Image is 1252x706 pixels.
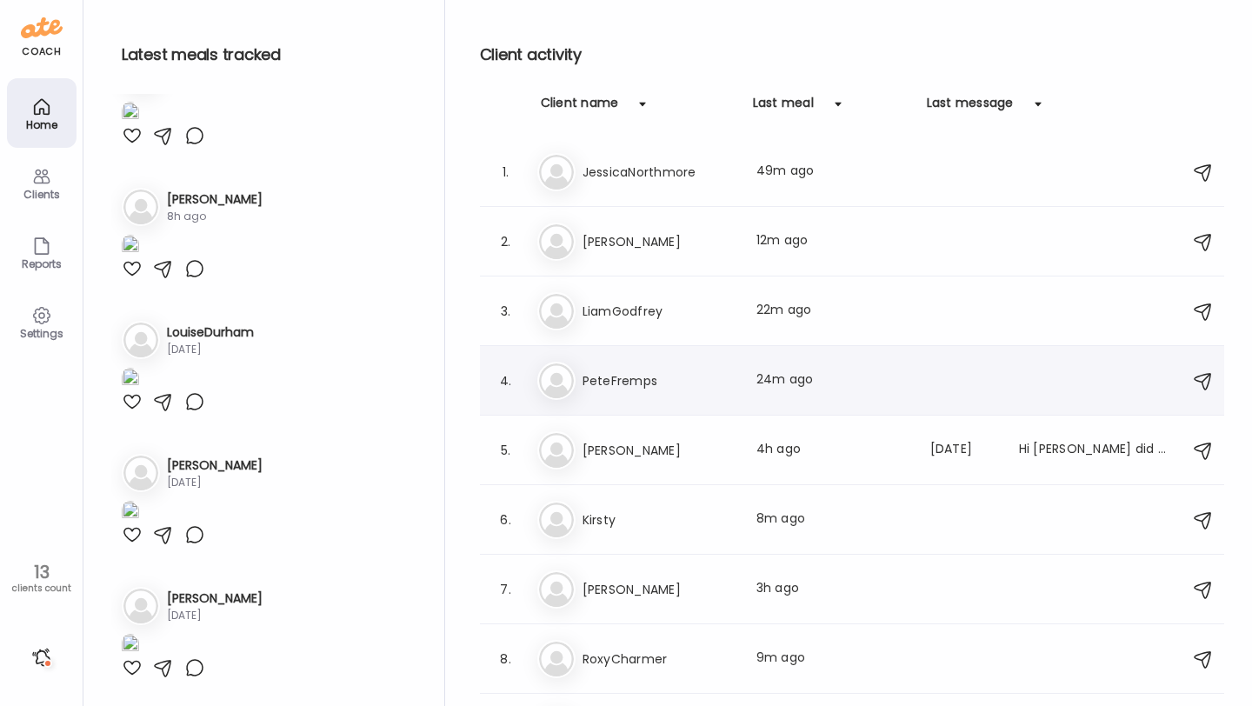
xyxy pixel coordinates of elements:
[167,589,263,608] h3: [PERSON_NAME]
[583,440,736,461] h3: [PERSON_NAME]
[756,231,909,252] div: 12m ago
[496,162,516,183] div: 1.
[123,190,158,224] img: bg-avatar-default.svg
[756,370,909,391] div: 24m ago
[541,94,619,122] div: Client name
[496,649,516,669] div: 8.
[496,370,516,391] div: 4.
[753,94,814,122] div: Last meal
[10,189,73,200] div: Clients
[167,475,263,490] div: [DATE]
[122,102,139,125] img: images%2FImUBvKpfSWVQtcYrOixiRFFTEEs1%2FAgFWIcY4JNC4X8fN1gQf%2FO3Cp3mElA7J3LEOysWyW_1080
[539,155,574,190] img: bg-avatar-default.svg
[583,370,736,391] h3: PeteFremps
[167,456,263,475] h3: [PERSON_NAME]
[539,433,574,468] img: bg-avatar-default.svg
[496,301,516,322] div: 3.
[496,579,516,600] div: 7.
[496,440,516,461] div: 5.
[583,510,736,530] h3: Kirsty
[539,363,574,398] img: bg-avatar-default.svg
[10,258,73,270] div: Reports
[21,14,63,42] img: ate
[583,579,736,600] h3: [PERSON_NAME]
[583,649,736,669] h3: RoxyCharmer
[167,190,263,209] h3: [PERSON_NAME]
[496,510,516,530] div: 6.
[927,94,1014,122] div: Last message
[583,301,736,322] h3: LiamGodfrey
[123,589,158,623] img: bg-avatar-default.svg
[123,456,158,490] img: bg-avatar-default.svg
[756,510,909,530] div: 8m ago
[1019,440,1172,461] div: Hi [PERSON_NAME] did you get the photos pal
[583,162,736,183] h3: JessicaNorthmore
[6,562,77,583] div: 13
[122,501,139,524] img: images%2Fjloxfuwkz2OKnpXZynPIBNmAub53%2FC1lGKE0bMDaiedYeSCJo%2FWb1v21HYQqF8jNNH6TDe_1080
[6,583,77,595] div: clients count
[167,209,263,224] div: 8h ago
[539,572,574,607] img: bg-avatar-default.svg
[10,328,73,339] div: Settings
[496,231,516,252] div: 2.
[539,224,574,259] img: bg-avatar-default.svg
[583,231,736,252] h3: [PERSON_NAME]
[10,119,73,130] div: Home
[167,323,254,342] h3: LouiseDurham
[756,579,909,600] div: 3h ago
[756,162,909,183] div: 49m ago
[756,440,909,461] div: 4h ago
[756,301,909,322] div: 22m ago
[123,323,158,357] img: bg-avatar-default.svg
[122,368,139,391] img: images%2FvpbmLMGCmDVsOUR63jGeboT893F3%2FzaL0WaOYp6wjX53RxsPg%2Foo2FnGSoVm1w8HKDbdHx_1080
[122,42,416,68] h2: Latest meals tracked
[539,642,574,676] img: bg-avatar-default.svg
[480,42,1224,68] h2: Client activity
[539,294,574,329] img: bg-avatar-default.svg
[122,235,139,258] img: images%2FdzMD11IhBIRk6zGcJaOciSzEZFL2%2FYQ6kUlLkCTESKCPTc6MV%2FSBqOjpm2vrhK5b4IDTWx_1080
[167,608,263,623] div: [DATE]
[539,503,574,537] img: bg-avatar-default.svg
[167,342,254,357] div: [DATE]
[22,44,61,59] div: coach
[756,649,909,669] div: 9m ago
[122,634,139,657] img: images%2FAw46pZ9kYwVWWOlJesLJI2Yi82g2%2F883xJp4mDgcIUgmjt5y1%2FSiFpQAJkEnjf1pkDzfP7_1080
[930,440,998,461] div: [DATE]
